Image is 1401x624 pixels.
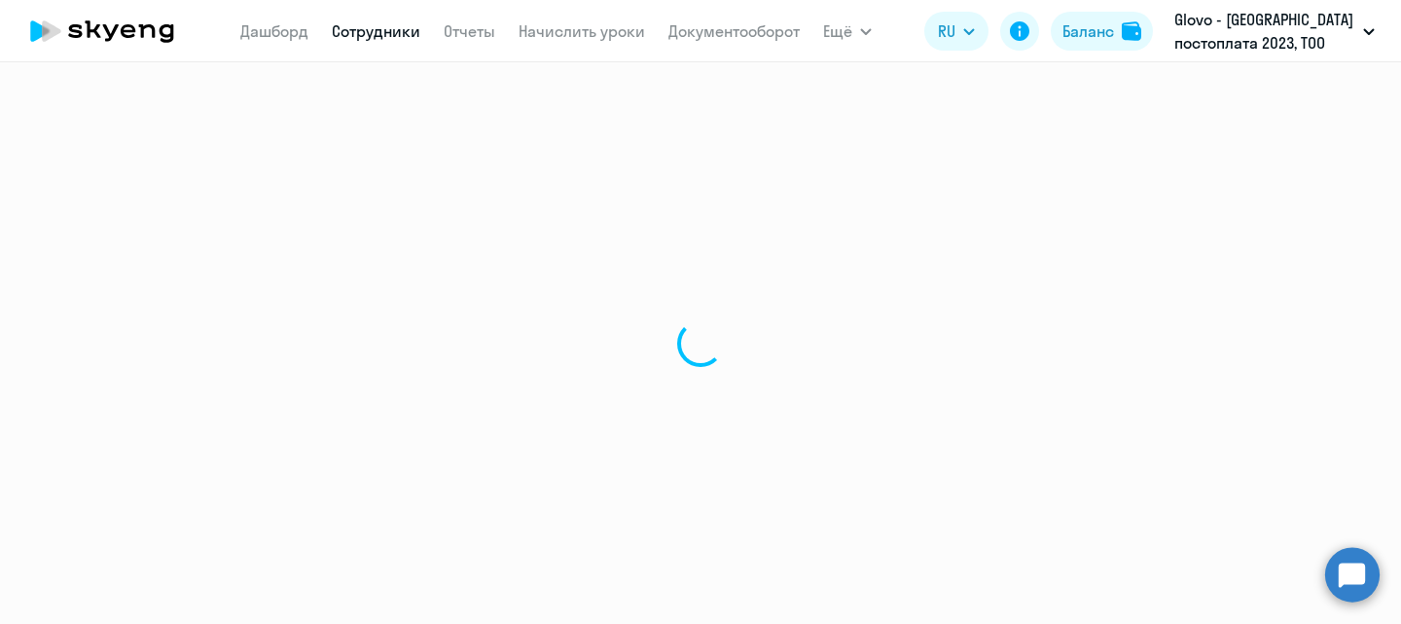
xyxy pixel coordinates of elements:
[823,12,872,51] button: Ещё
[1165,8,1384,55] button: Glovo - [GEOGRAPHIC_DATA] постоплата 2023, ТОО GLOVO [GEOGRAPHIC_DATA]
[1122,21,1141,41] img: balance
[1174,8,1355,55] p: Glovo - [GEOGRAPHIC_DATA] постоплата 2023, ТОО GLOVO [GEOGRAPHIC_DATA]
[1062,19,1114,43] div: Баланс
[823,19,852,43] span: Ещё
[240,21,308,41] a: Дашборд
[938,19,955,43] span: RU
[1051,12,1153,51] button: Балансbalance
[668,21,800,41] a: Документооборот
[332,21,420,41] a: Сотрудники
[519,21,645,41] a: Начислить уроки
[924,12,988,51] button: RU
[444,21,495,41] a: Отчеты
